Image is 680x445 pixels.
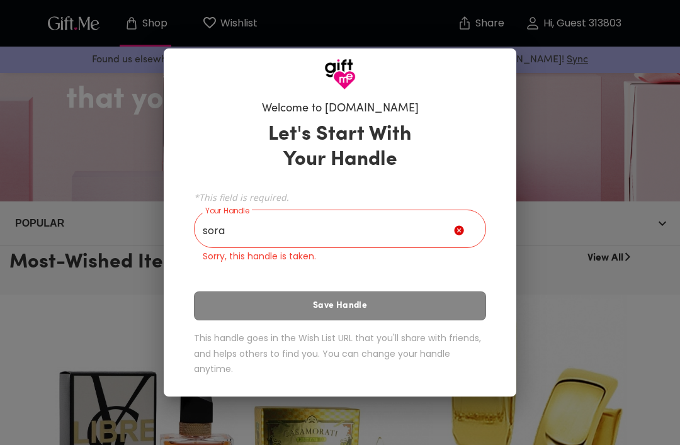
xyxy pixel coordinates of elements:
[194,330,486,377] h6: This handle goes in the Wish List URL that you'll share with friends, and helps others to find yo...
[252,122,428,172] h3: Let's Start With Your Handle
[262,101,419,116] h6: Welcome to [DOMAIN_NAME]
[203,250,477,263] p: Sorry, this handle is taken.
[194,213,454,248] input: Your Handle
[324,59,356,90] img: GiftMe Logo
[194,191,486,203] span: *This field is required.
